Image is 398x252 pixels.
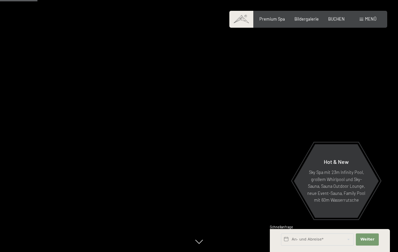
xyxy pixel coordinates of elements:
a: Bildergalerie [294,16,319,22]
a: Hot & New Sky Spa mit 23m Infinity Pool, großem Whirlpool und Sky-Sauna, Sauna Outdoor Lounge, ne... [293,144,379,218]
span: Menü [365,16,376,22]
span: Weiter [360,237,374,242]
button: Weiter [356,233,379,246]
span: Schnellanfrage [270,225,293,229]
a: Premium Spa [259,16,285,22]
a: BUCHEN [328,16,345,22]
span: Hot & New [324,158,349,165]
p: Sky Spa mit 23m Infinity Pool, großem Whirlpool und Sky-Sauna, Sauna Outdoor Lounge, neue Event-S... [307,169,366,203]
